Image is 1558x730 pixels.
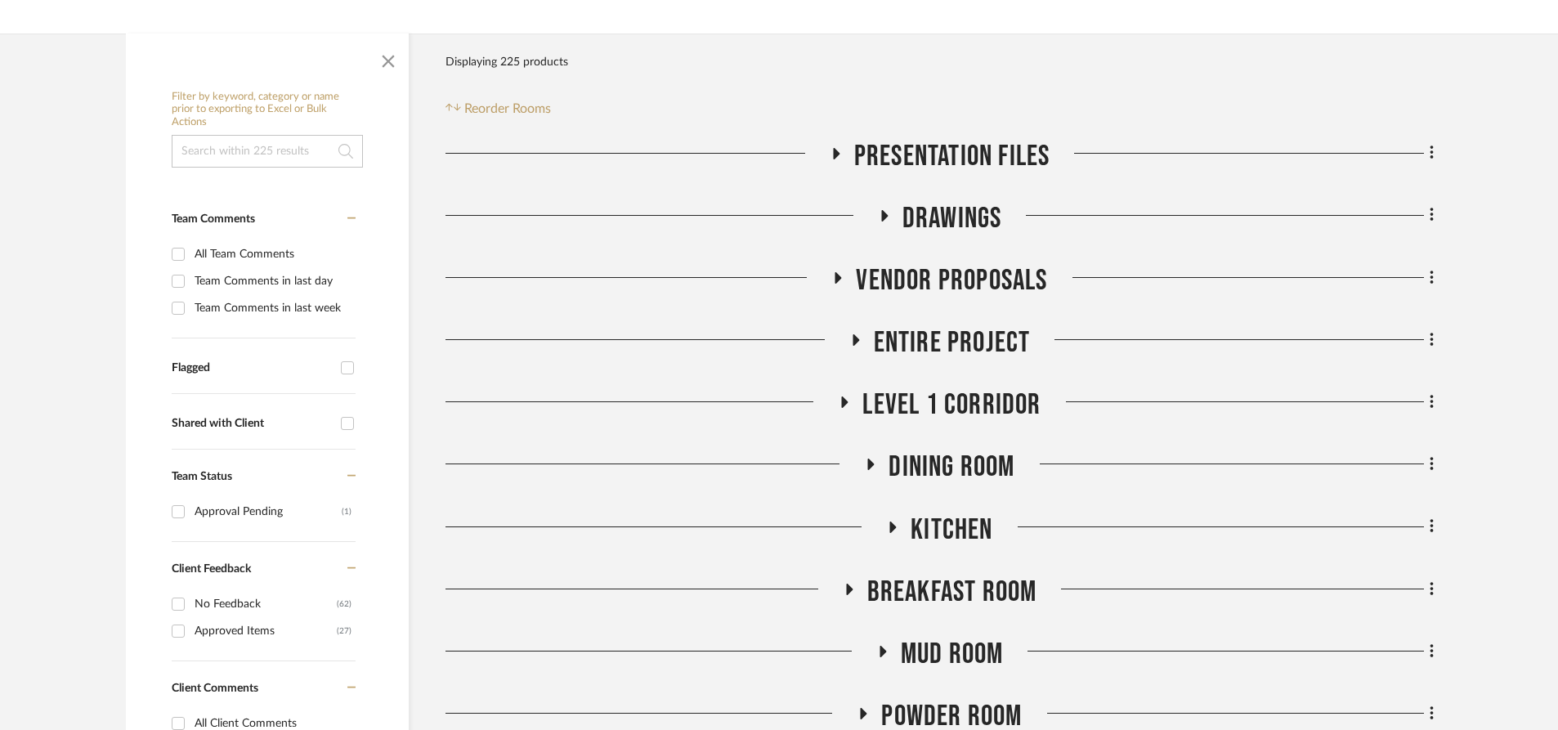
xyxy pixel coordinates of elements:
[172,683,258,694] span: Client Comments
[889,450,1014,485] span: Dining Room
[372,42,405,74] button: Close
[195,295,351,321] div: Team Comments in last week
[874,325,1031,361] span: Entire Project
[445,99,551,119] button: Reorder Rooms
[172,471,232,482] span: Team Status
[195,591,337,617] div: No Feedback
[172,135,363,168] input: Search within 225 results
[902,201,1002,236] span: Drawings
[195,499,342,525] div: Approval Pending
[172,563,251,575] span: Client Feedback
[901,637,1004,672] span: Mud Room
[172,417,333,431] div: Shared with Client
[464,99,551,119] span: Reorder Rooms
[172,213,255,225] span: Team Comments
[195,268,351,294] div: Team Comments in last day
[337,591,351,617] div: (62)
[337,618,351,644] div: (27)
[911,513,992,548] span: Kitchen
[862,387,1041,423] span: Level 1 Corridor
[195,241,351,267] div: All Team Comments
[195,618,337,644] div: Approved Items
[172,361,333,375] div: Flagged
[172,91,363,129] h6: Filter by keyword, category or name prior to exporting to Excel or Bulk Actions
[854,139,1050,174] span: Presentation Files
[856,263,1047,298] span: Vendor Proposals
[867,575,1037,610] span: Breakfast Room
[342,499,351,525] div: (1)
[445,46,568,78] div: Displaying 225 products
